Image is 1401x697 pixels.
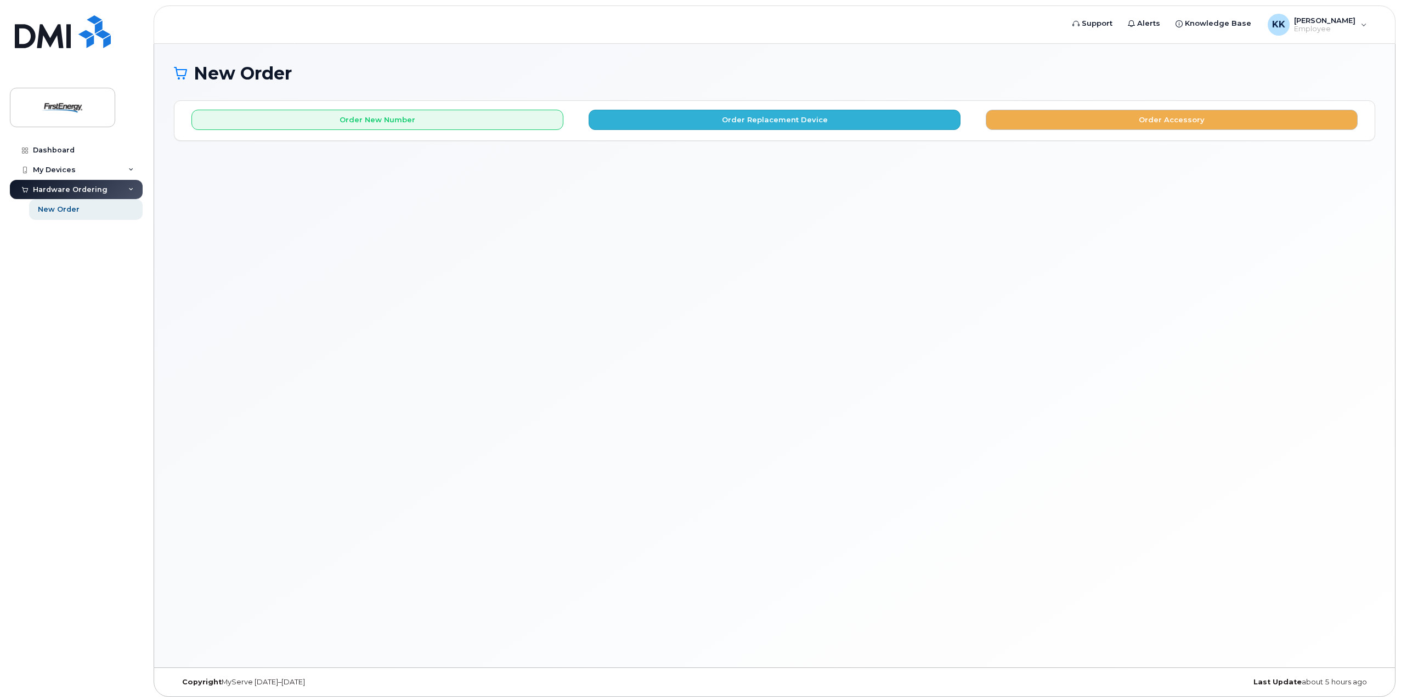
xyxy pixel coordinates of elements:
[191,110,563,130] button: Order New Number
[174,678,574,687] div: MyServe [DATE]–[DATE]
[986,110,1358,130] button: Order Accessory
[1253,678,1302,686] strong: Last Update
[182,678,222,686] strong: Copyright
[174,64,1375,83] h1: New Order
[1353,649,1393,689] iframe: Messenger Launcher
[589,110,961,130] button: Order Replacement Device
[975,678,1375,687] div: about 5 hours ago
